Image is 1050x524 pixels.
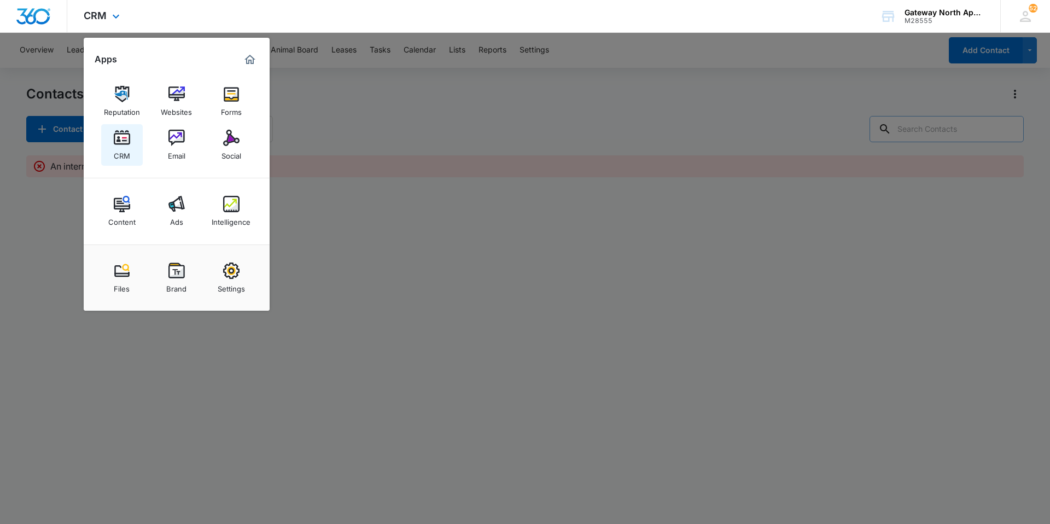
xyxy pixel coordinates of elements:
div: Reputation [104,102,140,117]
div: Ads [170,212,183,226]
div: Social [221,146,241,160]
a: Email [156,124,197,166]
div: Brand [166,279,186,293]
a: CRM [101,124,143,166]
span: 52 [1029,4,1037,13]
a: Websites [156,80,197,122]
a: Content [101,190,143,232]
div: Email [168,146,185,160]
div: Forms [221,102,242,117]
div: Content [108,212,136,226]
a: Brand [156,257,197,299]
a: Reputation [101,80,143,122]
h2: Apps [95,54,117,65]
a: Settings [211,257,252,299]
div: Intelligence [212,212,250,226]
div: CRM [114,146,130,160]
a: Forms [211,80,252,122]
div: Websites [161,102,192,117]
div: account name [905,8,984,17]
a: Ads [156,190,197,232]
a: Files [101,257,143,299]
div: notifications count [1029,4,1037,13]
a: Marketing 360® Dashboard [241,51,259,68]
div: account id [905,17,984,25]
span: CRM [84,10,107,21]
div: Settings [218,279,245,293]
a: Intelligence [211,190,252,232]
a: Social [211,124,252,166]
div: Files [114,279,130,293]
